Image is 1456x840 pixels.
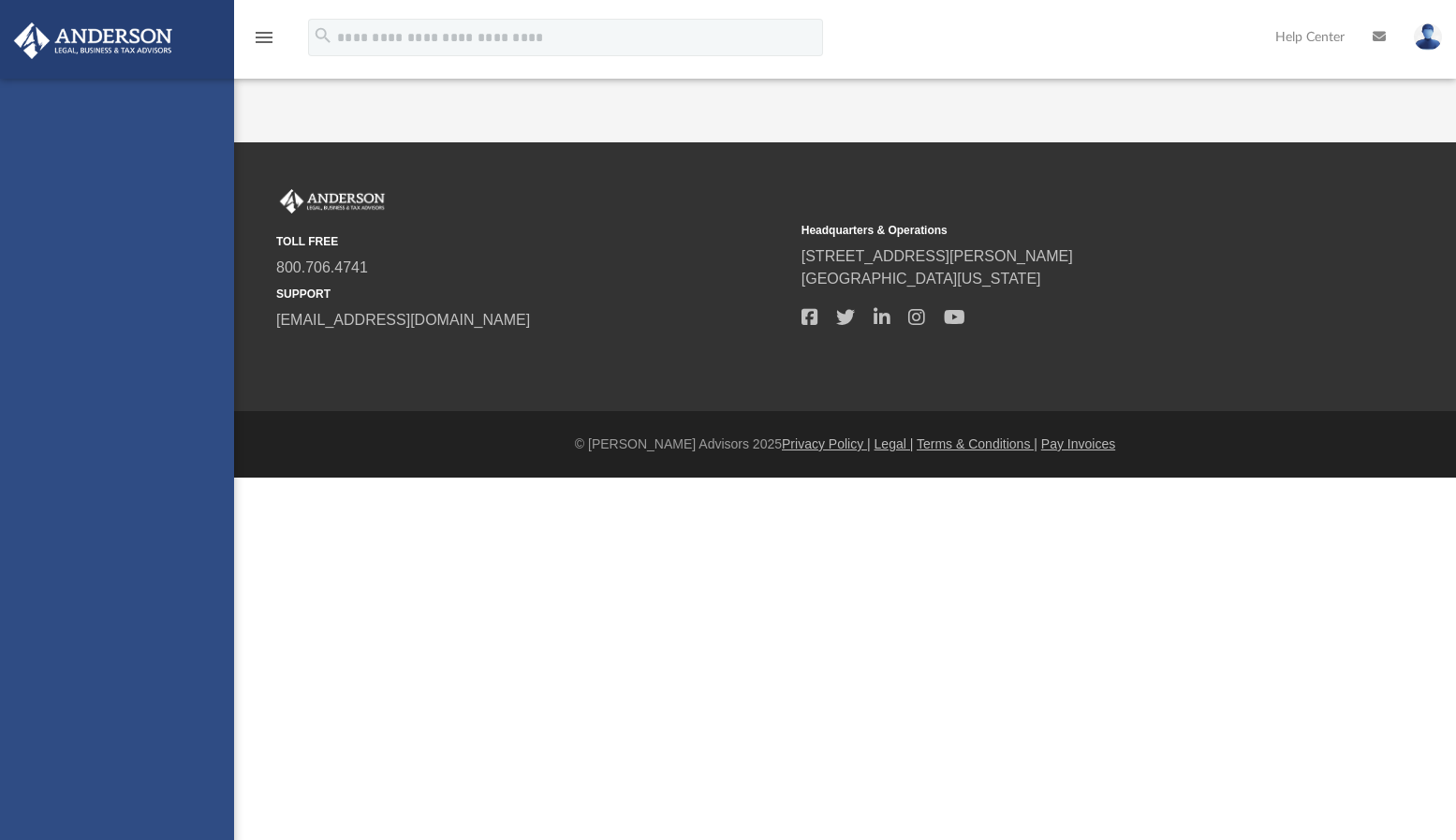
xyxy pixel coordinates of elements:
a: Pay Invoices [1041,436,1115,451]
a: Terms & Conditions | [917,436,1037,451]
i: menu [253,26,275,49]
a: 800.706.4741 [276,259,368,275]
a: [GEOGRAPHIC_DATA][US_STATE] [802,271,1041,287]
div: © [PERSON_NAME] Advisors 2025 [234,435,1456,454]
a: menu [253,36,275,49]
small: TOLL FREE [276,233,788,250]
i: search [313,25,333,46]
a: Legal | [875,436,914,451]
a: Privacy Policy | [782,436,871,451]
small: Headquarters & Operations [802,222,1314,239]
small: SUPPORT [276,286,788,302]
img: Anderson Advisors Platinum Portal [8,22,178,59]
img: User Pic [1414,23,1442,51]
a: [STREET_ADDRESS][PERSON_NAME] [802,248,1073,264]
a: [EMAIL_ADDRESS][DOMAIN_NAME] [276,312,530,328]
img: Anderson Advisors Platinum Portal [276,189,389,214]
